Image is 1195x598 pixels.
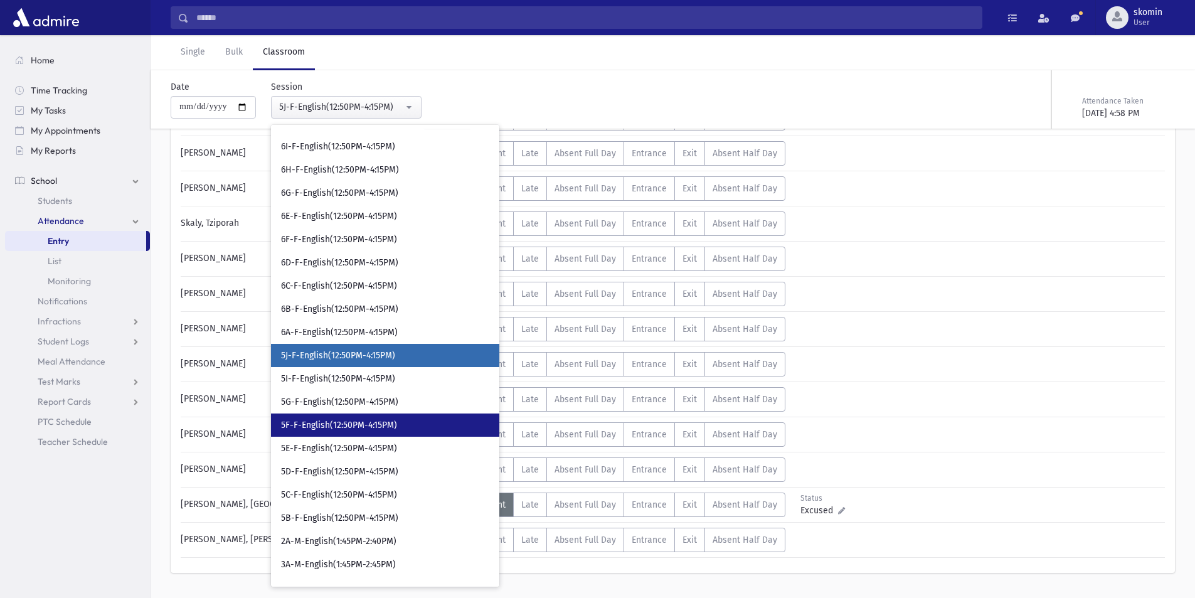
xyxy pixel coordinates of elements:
[632,183,667,194] span: Entrance
[31,125,100,136] span: My Appointments
[521,535,539,545] span: Late
[713,289,777,299] span: Absent Half Day
[632,464,667,475] span: Entrance
[215,35,253,70] a: Bulk
[171,80,189,93] label: Date
[682,394,697,405] span: Exit
[521,324,539,334] span: Late
[5,432,150,452] a: Teacher Schedule
[174,317,423,341] div: [PERSON_NAME]
[281,187,398,200] span: 6G-F-English(12:50PM-4:15PM)
[281,164,399,176] span: 6H-F-English(12:50PM-4:15PM)
[423,493,785,517] div: AttTypes
[253,35,315,70] a: Classroom
[281,535,396,548] span: 2A-M-English(1:45PM-2:40PM)
[5,351,150,371] a: Meal Attendance
[281,303,398,316] span: 6B-F-English(12:50PM-4:15PM)
[281,489,397,501] span: 5C-F-English(12:50PM-4:15PM)
[423,141,785,166] div: AttTypes
[632,535,667,545] span: Entrance
[174,211,423,236] div: Skaly, Tziporah
[682,148,697,159] span: Exit
[281,582,396,594] span: 3B-M-English(1:45PM-2:45PM)
[171,35,215,70] a: Single
[682,464,697,475] span: Exit
[271,96,422,119] button: 5J-F-English(12:50PM-4:15PM)
[521,289,539,299] span: Late
[281,558,396,571] span: 3A-M-English(1:45PM-2:45PM)
[555,429,616,440] span: Absent Full Day
[174,528,423,552] div: [PERSON_NAME], [PERSON_NAME]
[682,359,697,370] span: Exit
[281,280,397,292] span: 6C-F-English(12:50PM-4:15PM)
[632,324,667,334] span: Entrance
[48,255,61,267] span: List
[713,148,777,159] span: Absent Half Day
[632,148,667,159] span: Entrance
[174,422,423,447] div: [PERSON_NAME]
[5,251,150,271] a: List
[521,464,539,475] span: Late
[5,191,150,211] a: Students
[682,324,697,334] span: Exit
[5,171,150,191] a: School
[713,324,777,334] span: Absent Half Day
[423,211,785,236] div: AttTypes
[281,117,397,130] span: 7A-F-English(12:50PM-4:15PM)
[632,254,667,264] span: Entrance
[281,350,395,362] span: 5J-F-English(12:50PM-4:15PM)
[632,218,667,229] span: Entrance
[555,324,616,334] span: Absent Full Day
[38,296,87,307] span: Notifications
[423,457,785,482] div: AttTypes
[555,183,616,194] span: Absent Full Day
[521,148,539,159] span: Late
[281,396,398,408] span: 5G-F-English(12:50PM-4:15PM)
[5,80,150,100] a: Time Tracking
[423,387,785,412] div: AttTypes
[281,257,398,269] span: 6D-F-English(12:50PM-4:15PM)
[5,271,150,291] a: Monitoring
[682,183,697,194] span: Exit
[521,394,539,405] span: Late
[31,55,55,66] span: Home
[174,493,423,517] div: [PERSON_NAME], [GEOGRAPHIC_DATA]
[174,141,423,166] div: [PERSON_NAME]
[555,148,616,159] span: Absent Full Day
[281,419,397,432] span: 5F-F-English(12:50PM-4:15PM)
[521,359,539,370] span: Late
[38,376,80,387] span: Test Marks
[5,311,150,331] a: Infractions
[189,6,982,29] input: Search
[5,291,150,311] a: Notifications
[423,176,785,201] div: AttTypes
[555,254,616,264] span: Absent Full Day
[423,352,785,376] div: AttTypes
[1134,8,1162,18] span: skomin
[38,215,84,227] span: Attendance
[1082,107,1172,120] div: [DATE] 4:58 PM
[174,176,423,201] div: [PERSON_NAME]
[682,218,697,229] span: Exit
[281,373,395,385] span: 5I-F-English(12:50PM-4:15PM)
[521,218,539,229] span: Late
[281,210,397,223] span: 6E-F-English(12:50PM-4:15PM)
[423,422,785,447] div: AttTypes
[713,394,777,405] span: Absent Half Day
[521,429,539,440] span: Late
[555,464,616,475] span: Absent Full Day
[5,392,150,412] a: Report Cards
[555,394,616,405] span: Absent Full Day
[48,235,69,247] span: Entry
[281,141,395,153] span: 6I-F-English(12:50PM-4:15PM)
[174,282,423,306] div: [PERSON_NAME]
[38,195,72,206] span: Students
[1082,95,1172,107] div: Attendance Taken
[31,175,57,186] span: School
[5,141,150,161] a: My Reports
[423,282,785,306] div: AttTypes
[632,359,667,370] span: Entrance
[5,231,146,251] a: Entry
[713,535,777,545] span: Absent Half Day
[800,493,856,504] div: Status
